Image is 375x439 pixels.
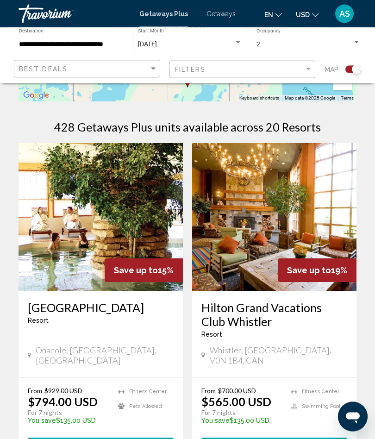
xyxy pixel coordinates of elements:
p: For 7 nights [201,409,281,417]
mat-select: Sort by [19,65,157,73]
a: Travorium [19,5,130,23]
span: You save [28,417,56,425]
span: $929.00 USD [44,387,82,395]
span: Map data ©2025 Google [285,96,335,101]
div: 15% [105,259,183,282]
a: [GEOGRAPHIC_DATA] [28,301,174,315]
h1: 428 Getaways Plus units available across 20 Resorts [54,120,321,134]
button: User Menu [332,4,356,24]
a: Getaways [206,10,236,18]
p: $565.00 USD [201,395,271,409]
p: $135.00 USD [28,417,109,425]
p: For 7 nights [28,409,109,417]
span: AS [339,9,350,19]
img: Google [21,90,51,102]
span: Filters [175,66,206,73]
span: [DATE] [138,40,157,48]
span: Swimming Pool [302,404,340,410]
span: Pets Allowed [129,404,162,410]
a: Terms [341,96,354,101]
a: Open this area in Google Maps (opens a new window) [21,90,51,102]
span: Fitness Center [129,389,167,395]
button: Change language [264,8,282,21]
span: 2 [256,40,260,48]
span: $700.00 USD [218,387,256,395]
a: Getaways Plus [139,10,188,18]
a: Hilton Grand Vacations Club Whistler [201,301,347,329]
span: Map [325,63,338,76]
button: Filter [169,60,316,79]
iframe: Button to launch messaging window [338,402,368,432]
span: Onanole, [GEOGRAPHIC_DATA], [GEOGRAPHIC_DATA] [36,345,174,366]
p: $794.00 USD [28,395,98,409]
span: en [264,11,273,19]
span: Save up to [114,266,158,276]
button: Keyboard shortcuts [239,95,279,102]
p: $135.00 USD [201,417,281,425]
img: 1080O01L.jpg [19,144,183,292]
span: From [201,387,216,395]
img: ii_blk2.jpg [192,144,356,292]
div: 19% [278,259,356,282]
span: USD [296,11,310,19]
span: Best Deals [19,65,68,73]
button: Change currency [296,8,319,21]
span: Fitness Center [302,389,339,395]
span: Resort [201,331,222,339]
span: Save up to [287,266,331,276]
span: Resort [28,317,49,325]
span: You save [201,417,230,425]
span: Whistler, [GEOGRAPHIC_DATA], V0N 1B4, CAN [210,345,347,366]
span: From [28,387,42,395]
